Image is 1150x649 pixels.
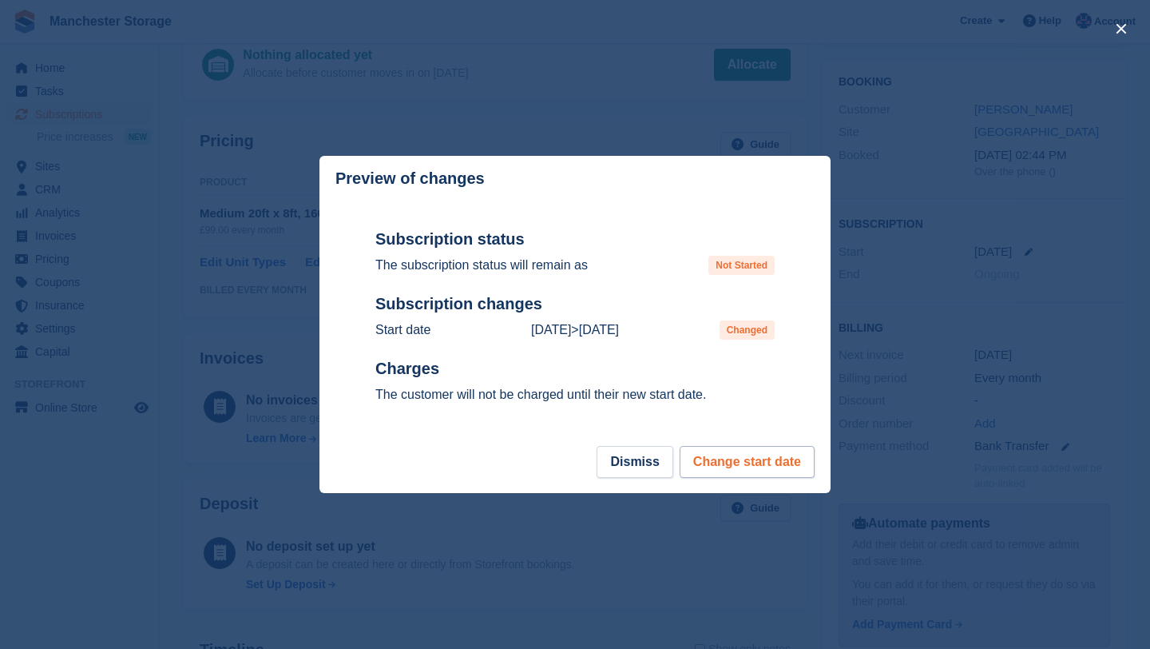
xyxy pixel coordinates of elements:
span: Not Started [708,256,775,275]
button: Dismiss [597,446,672,478]
p: Start date [375,321,430,340]
button: Change start date [680,446,815,478]
span: Changed [720,321,775,340]
p: Preview of changes [335,169,485,188]
time: 2025-08-28 23:00:00 UTC [579,323,619,336]
button: close [1108,16,1134,42]
p: The subscription status will remain as [375,256,588,275]
p: > [531,321,619,340]
h2: Subscription changes [375,294,775,314]
time: 2025-08-28 00:00:00 UTC [531,323,571,336]
p: The customer will not be charged until their new start date. [375,385,775,404]
h2: Subscription status [375,229,775,249]
h2: Charges [375,359,775,379]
